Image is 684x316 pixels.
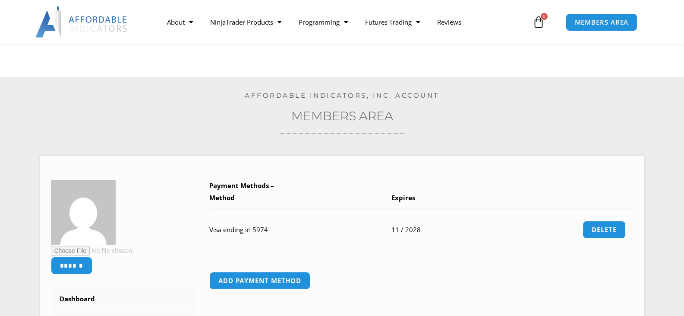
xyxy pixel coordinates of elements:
a: Add payment method [209,272,310,290]
img: bddc036d8a594b73211226d7f1b62c6b42c13e7d395964bc5dc11361869ae2d4 [51,180,116,245]
a: Reviews [429,12,470,32]
a: Futures Trading [356,12,429,32]
a: MEMBERS AREA [566,13,638,31]
a: 0 [520,10,558,35]
a: About [158,12,202,32]
img: LogoAI | Affordable Indicators – NinjaTrader [35,6,128,38]
a: Delete [583,221,625,239]
span: Method [209,193,235,202]
span: MEMBERS AREA [575,19,629,26]
span: Expires [391,193,415,202]
b: Payment Methods – [209,181,274,190]
a: Dashboard [51,288,197,310]
td: Visa ending in 5974 [209,208,391,251]
a: NinjaTrader Products [202,12,290,32]
a: Members Area [291,109,393,123]
a: Affordable Indicators, Inc. Account [245,91,439,99]
a: Programming [290,12,356,32]
span: 0 [541,13,548,20]
td: 11 / 2028 [391,208,492,251]
nav: Menu [158,12,530,32]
